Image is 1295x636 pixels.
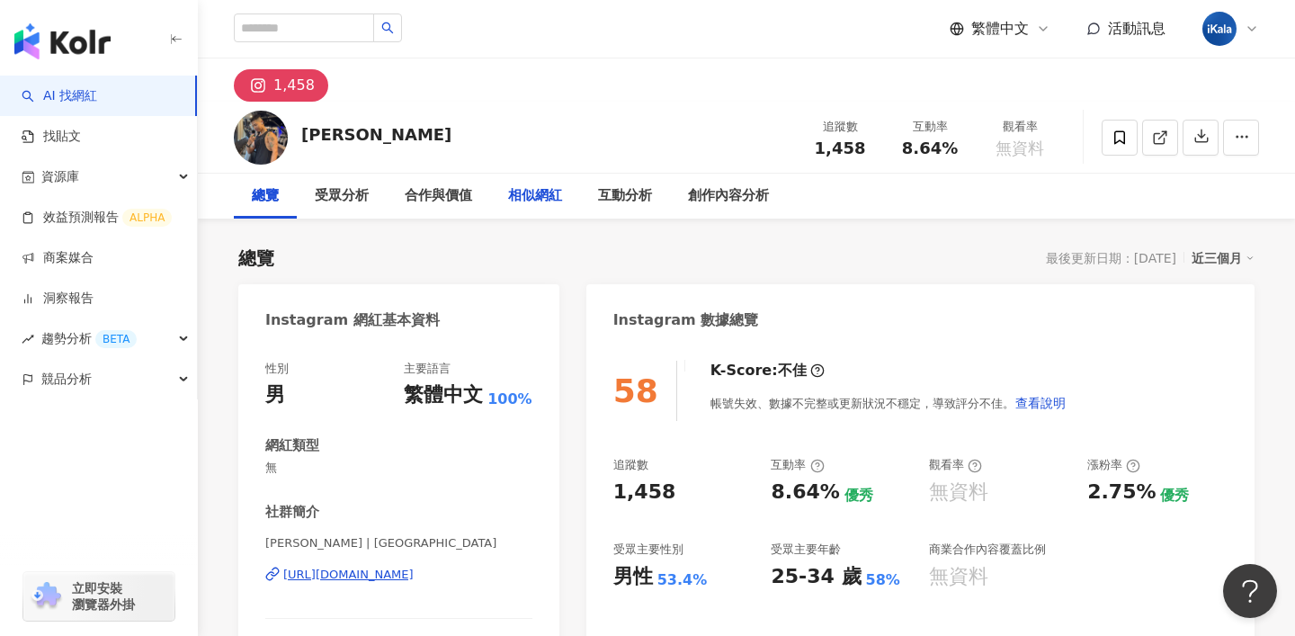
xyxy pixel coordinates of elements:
[14,23,111,59] img: logo
[41,157,79,197] span: 資源庫
[22,333,34,345] span: rise
[265,436,319,455] div: 網紅類型
[381,22,394,34] span: search
[41,318,137,359] span: 趨勢分析
[23,572,174,621] a: chrome extension立即安裝 瀏覽器外掛
[72,580,135,613] span: 立即安裝 瀏覽器外掛
[95,330,137,348] div: BETA
[22,87,97,105] a: searchAI 找網紅
[22,290,94,308] a: 洞察報告
[29,582,64,611] img: chrome extension
[1192,246,1255,270] div: 近三個月
[22,249,94,267] a: 商案媒合
[929,479,988,506] div: 無資料
[1202,12,1237,46] img: cropped-ikala-app-icon-2.png
[929,457,982,473] div: 觀看率
[771,479,839,506] div: 8.64%
[986,118,1054,136] div: 觀看率
[404,361,451,377] div: 主要語言
[866,570,900,590] div: 58%
[508,185,562,207] div: 相似網紅
[265,361,289,377] div: 性別
[902,139,958,157] span: 8.64%
[265,310,440,330] div: Instagram 網紅基本資料
[598,185,652,207] div: 互動分析
[405,185,472,207] div: 合作與價值
[657,570,708,590] div: 53.4%
[283,567,414,583] div: [URL][DOMAIN_NAME]
[1160,486,1189,506] div: 優秀
[1087,457,1140,473] div: 漲粉率
[771,457,824,473] div: 互動率
[815,139,866,157] span: 1,458
[1014,385,1067,421] button: 查看說明
[487,390,531,409] span: 100%
[265,503,319,522] div: 社群簡介
[234,111,288,165] img: KOL Avatar
[234,69,328,102] button: 1,458
[273,73,315,98] div: 1,458
[1046,251,1176,265] div: 最後更新日期：[DATE]
[265,567,532,583] a: [URL][DOMAIN_NAME]
[844,486,873,506] div: 優秀
[41,359,92,399] span: 競品分析
[613,310,759,330] div: Instagram 數據總覽
[1223,564,1277,618] iframe: Help Scout Beacon - Open
[971,19,1029,39] span: 繁體中文
[252,185,279,207] div: 總覽
[301,123,451,146] div: [PERSON_NAME]
[265,460,532,476] span: 無
[929,542,1046,558] div: 商業合作內容覆蓋比例
[710,385,1067,421] div: 帳號失效、數據不完整或更新狀況不穩定，導致評分不佳。
[1108,20,1165,37] span: 活動訊息
[896,118,964,136] div: 互動率
[265,381,285,409] div: 男
[613,457,648,473] div: 追蹤數
[1015,396,1066,410] span: 查看說明
[315,185,369,207] div: 受眾分析
[238,246,274,271] div: 總覽
[771,542,841,558] div: 受眾主要年齡
[22,128,81,146] a: 找貼文
[771,563,861,591] div: 25-34 歲
[22,209,172,227] a: 效益預測報告ALPHA
[613,563,653,591] div: 男性
[613,372,658,409] div: 58
[806,118,874,136] div: 追蹤數
[613,542,683,558] div: 受眾主要性別
[778,361,807,381] div: 不佳
[1087,479,1156,506] div: 2.75%
[265,535,532,551] span: [PERSON_NAME] | [GEOGRAPHIC_DATA]
[613,479,676,506] div: 1,458
[710,361,825,381] div: K-Score :
[929,563,988,591] div: 無資料
[688,185,769,207] div: 創作內容分析
[404,381,483,409] div: 繁體中文
[996,139,1044,157] span: 無資料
